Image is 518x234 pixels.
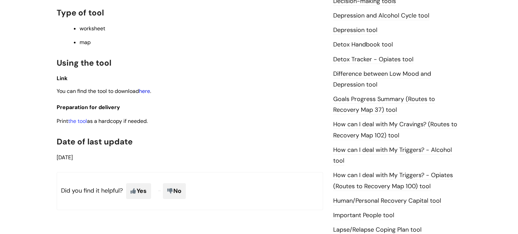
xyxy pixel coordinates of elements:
[333,95,435,114] a: Goals Progress Summary (Routes to Recovery Map 37) tool
[126,183,151,199] span: Yes
[333,197,441,205] a: Human/Personal Recovery Capital tool
[333,146,452,165] a: How can I deal with My Triggers? - Alcohol tool
[80,25,105,32] span: worksheet
[333,211,394,220] a: Important People tool
[57,118,87,125] span: Print
[57,75,67,82] span: Link
[57,58,111,68] span: Using the tool
[80,39,91,46] span: map
[333,26,377,35] a: Depression tool
[87,118,148,125] span: as a hardcopy if needed.
[57,7,104,18] span: Type of tool
[333,40,393,49] a: Detox Handbook tool
[57,172,323,210] p: Did you find it helpful?
[333,171,453,191] a: How can I deal with My Triggers? - Opiates (Routes to Recovery Map 100) tool
[57,104,120,111] span: Preparation for delivery
[163,183,186,199] span: No
[333,11,429,20] a: Depression and Alcohol Cycle tool
[57,136,133,147] span: Date of last update
[139,88,150,95] a: here
[333,55,413,64] a: Detox Tracker - Opiates tool
[333,120,457,140] a: How can I deal with My Cravings? (Routes to Recovery Map 102) tool
[333,70,431,89] a: Difference between Low Mood and Depression tool
[68,118,87,125] a: the tool
[57,154,73,161] span: [DATE]
[57,88,151,95] span: You can find the tool to download .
